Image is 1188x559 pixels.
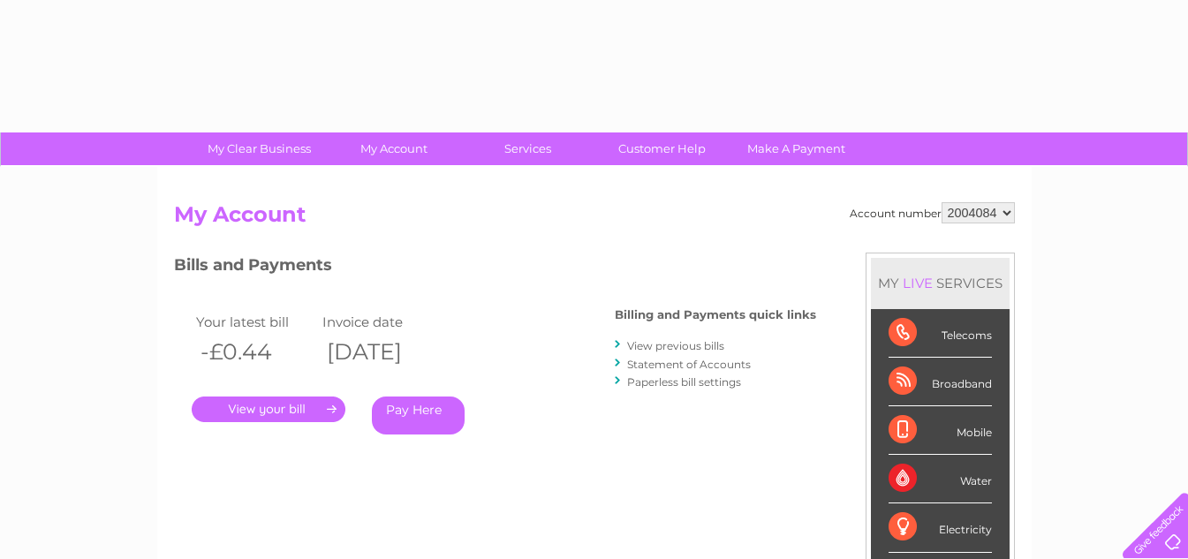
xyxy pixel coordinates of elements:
[192,310,319,334] td: Your latest bill
[627,358,751,371] a: Statement of Accounts
[889,358,992,406] div: Broadband
[318,334,445,370] th: [DATE]
[871,258,1010,308] div: MY SERVICES
[372,397,465,434] a: Pay Here
[889,309,992,358] div: Telecoms
[192,334,319,370] th: -£0.44
[899,275,936,291] div: LIVE
[889,455,992,503] div: Water
[627,339,724,352] a: View previous bills
[850,202,1015,223] div: Account number
[186,132,332,165] a: My Clear Business
[889,503,992,552] div: Electricity
[723,132,869,165] a: Make A Payment
[589,132,735,165] a: Customer Help
[889,406,992,455] div: Mobile
[321,132,466,165] a: My Account
[455,132,601,165] a: Services
[192,397,345,422] a: .
[615,308,816,321] h4: Billing and Payments quick links
[627,375,741,389] a: Paperless bill settings
[174,253,816,283] h3: Bills and Payments
[174,202,1015,236] h2: My Account
[318,310,445,334] td: Invoice date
